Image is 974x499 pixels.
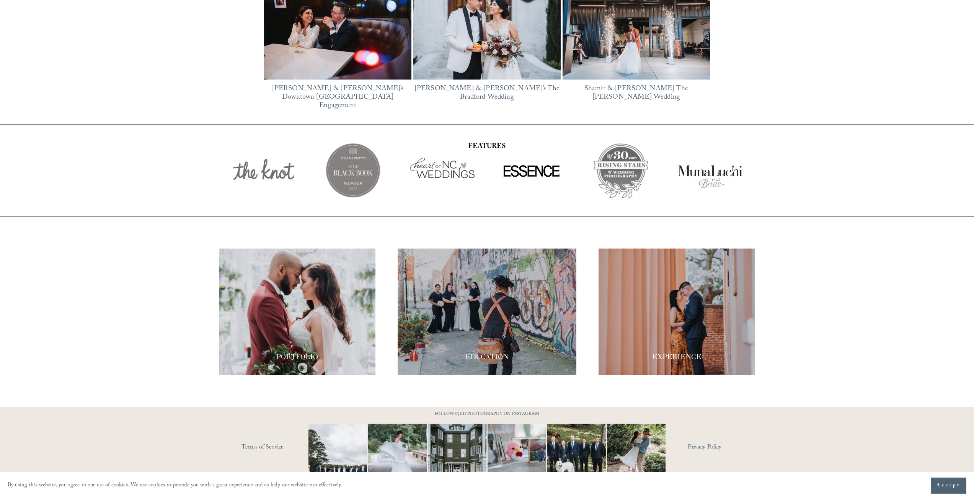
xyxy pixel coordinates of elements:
a: Privacy Policy [688,442,755,453]
button: Accept [931,478,966,494]
img: Definitely, not your typical #WideShotWednesday moment. It&rsquo;s all about the suits, the smile... [294,424,382,482]
a: [PERSON_NAME] & [PERSON_NAME]’s The Bradford Wedding [414,83,560,104]
img: It&rsquo;s that time of year where weddings and engagements pick up and I get the joy of capturin... [607,414,666,492]
strong: FEATURES [468,141,506,153]
img: Wideshots aren't just &quot;nice to have,&quot; they're a wedding day essential! 🙌 #Wideshotwedne... [419,424,495,482]
p: FOLLOW @JBIVPHOTOGRAPHY ON INSTAGRAM [420,410,554,419]
img: Happy #InternationalDogDay to all the pups who have made wedding days, engagement sessions, and p... [533,424,621,482]
img: This has got to be one of the cutest detail shots I've ever taken for a wedding! 📷 @thewoobles #I... [473,424,561,482]
span: Accept [936,482,961,489]
a: Terms of Service [241,442,331,453]
span: EXPERIENCE [652,352,701,361]
img: Not every photo needs to be perfectly still, sometimes the best ones are the ones that feel like ... [354,424,442,482]
a: [PERSON_NAME] & [PERSON_NAME]’s Downtown [GEOGRAPHIC_DATA] Engagement [272,83,404,112]
span: PORTFOLIO [276,352,318,361]
p: By using this website, you agree to our use of cookies. We use cookies to provide you with a grea... [8,480,343,491]
a: Shamir & [PERSON_NAME] The [PERSON_NAME] Wedding [584,83,688,104]
span: EDUCATION [465,352,509,361]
